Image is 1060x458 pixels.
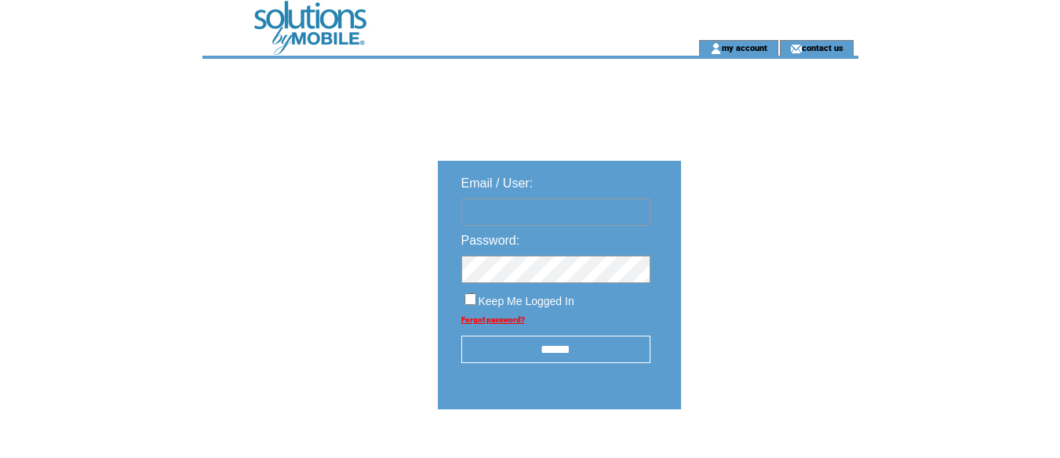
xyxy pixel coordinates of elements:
img: contact_us_icon.gif;jsessionid=60C6B2522E639F2B5FFF98D3A5AB38C1 [790,42,802,55]
a: contact us [802,42,843,53]
span: Email / User: [461,176,534,190]
img: account_icon.gif;jsessionid=60C6B2522E639F2B5FFF98D3A5AB38C1 [710,42,722,55]
a: my account [722,42,767,53]
span: Password: [461,234,520,247]
span: Keep Me Logged In [479,295,574,307]
a: Forgot password? [461,315,525,324]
